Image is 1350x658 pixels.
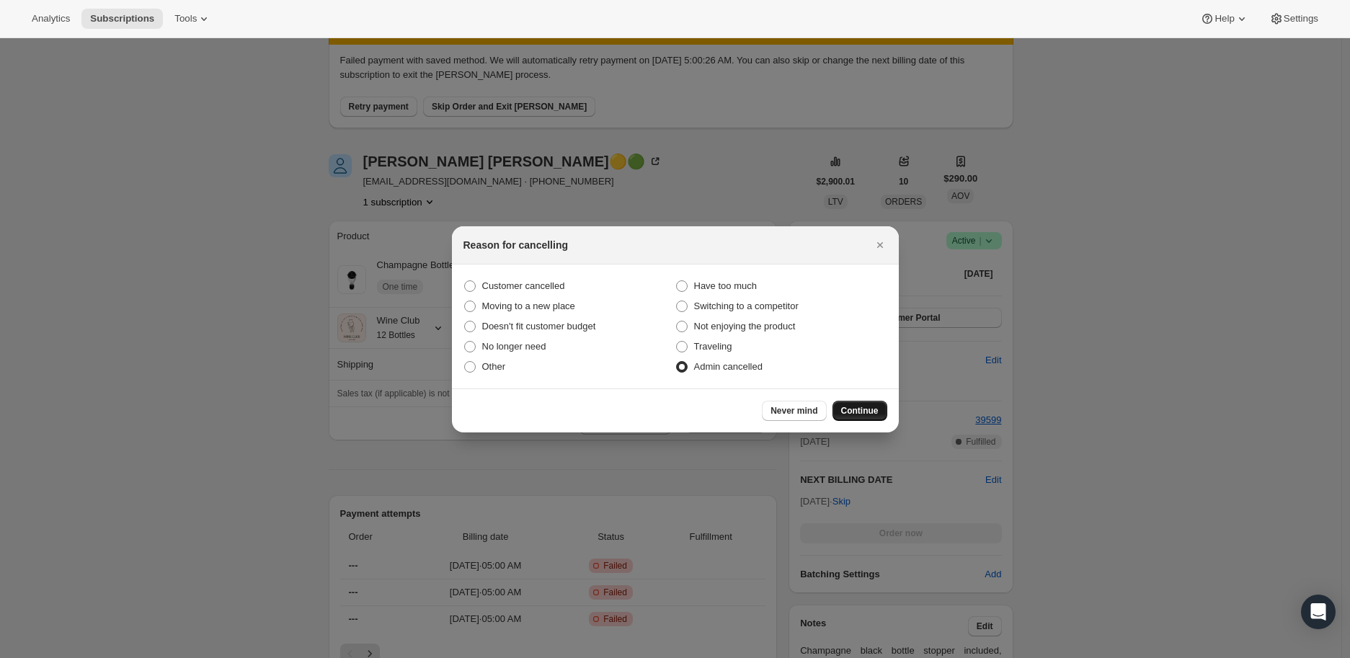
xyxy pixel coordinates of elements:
[771,405,817,417] span: Never mind
[841,405,879,417] span: Continue
[463,238,568,252] h2: Reason for cancelling
[832,401,887,421] button: Continue
[166,9,220,29] button: Tools
[482,280,565,291] span: Customer cancelled
[482,301,575,311] span: Moving to a new place
[1284,13,1318,25] span: Settings
[482,341,546,352] span: No longer need
[694,341,732,352] span: Traveling
[1191,9,1257,29] button: Help
[23,9,79,29] button: Analytics
[694,301,799,311] span: Switching to a competitor
[1214,13,1234,25] span: Help
[32,13,70,25] span: Analytics
[870,235,890,255] button: Close
[81,9,163,29] button: Subscriptions
[90,13,154,25] span: Subscriptions
[1261,9,1327,29] button: Settings
[694,321,796,332] span: Not enjoying the product
[1301,595,1336,629] div: Open Intercom Messenger
[482,361,506,372] span: Other
[482,321,596,332] span: Doesn't fit customer budget
[694,280,757,291] span: Have too much
[174,13,197,25] span: Tools
[762,401,826,421] button: Never mind
[694,361,763,372] span: Admin cancelled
